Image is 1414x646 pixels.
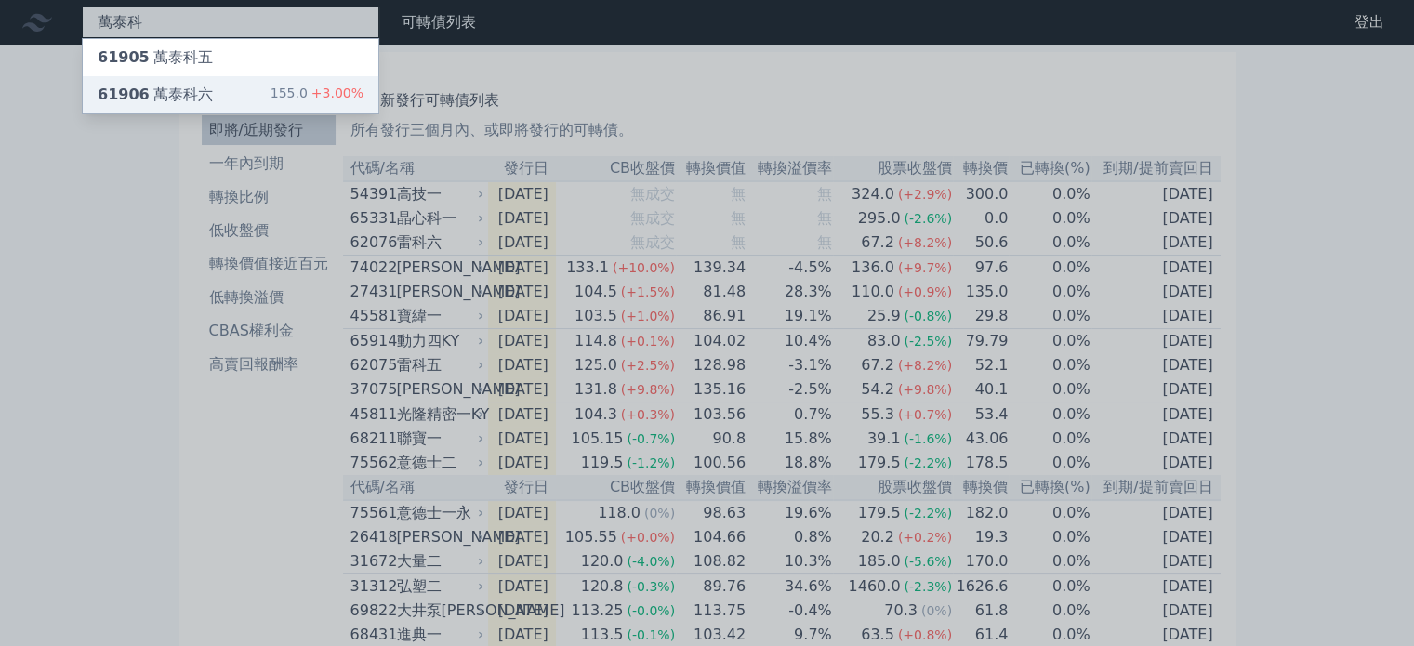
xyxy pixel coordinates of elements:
[308,86,363,100] span: +3.00%
[83,76,378,113] a: 61906萬泰科六 155.0+3.00%
[98,86,150,103] span: 61906
[98,84,213,106] div: 萬泰科六
[98,46,213,69] div: 萬泰科五
[98,48,150,66] span: 61905
[83,39,378,76] a: 61905萬泰科五
[271,84,363,106] div: 155.0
